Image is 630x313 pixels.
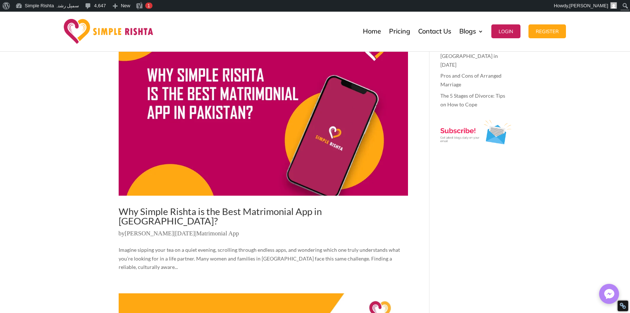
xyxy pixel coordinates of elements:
[491,13,520,50] a: Login
[528,13,566,50] a: Register
[119,33,408,271] article: Imagine sipping your tea on a quiet evening, scrolling through endless apps, and wondering which ...
[119,229,408,243] p: by | |
[440,93,505,107] a: The 5 Stages of Divorce: Tips on How to Cope
[175,230,195,237] span: [DATE]
[147,3,150,8] span: 1
[459,13,483,50] a: Blogs
[418,13,451,50] a: Contact Us
[440,73,502,87] a: Pros and Cons of Arranged Marriage
[119,206,322,227] a: Why Simple Rishta is the Best Matrimonial App in [GEOGRAPHIC_DATA]?
[440,44,502,68] a: Top 5 Marriage Websites in [GEOGRAPHIC_DATA] in [DATE]
[125,230,174,237] a: [PERSON_NAME]
[363,13,381,50] a: Home
[528,24,566,38] button: Register
[491,24,520,38] button: Login
[619,302,626,309] div: Restore Info Box &#10;&#10;NoFollow Info:&#10; META-Robots NoFollow: &#09;false&#10; META-Robots ...
[569,3,608,8] span: [PERSON_NAME]
[119,33,408,196] img: Why Simple Rishta is the Best Matrimonial App in Pakistan?
[389,13,410,50] a: Pricing
[602,287,617,301] img: Messenger
[196,230,239,237] a: Matrimonial App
